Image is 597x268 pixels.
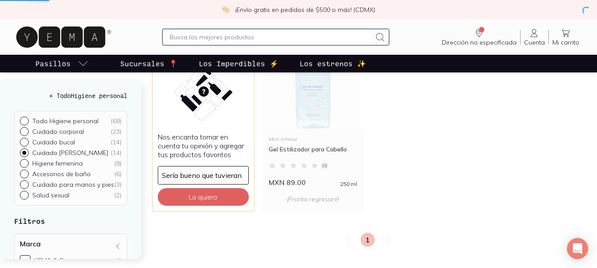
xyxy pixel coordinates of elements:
div: Open Intercom Messenger [567,238,588,259]
span: 250 ml [340,181,357,187]
p: Higiene femenina [32,159,83,167]
a: Mi carrito [549,28,583,46]
a: Sucursales 📍 [118,55,179,72]
a: Gel para el Cabello Mon AmourAgotadoMon AmourGel Estilizador para Cabello(0)MXN 89.00250 ml [262,24,364,187]
a: ← TodoHigiene personal [14,91,127,100]
p: Los estrenos ✨ [300,58,366,69]
div: Gel Estilizador para Cabello [269,145,357,161]
div: ( 6 ) [114,170,122,178]
div: ( 8 ) [114,159,122,167]
div: ( 14 ) [110,149,122,157]
p: Accesorios de baño [32,170,91,178]
a: 1 [361,233,375,247]
button: Lo quiero [158,188,249,206]
input: Busca los mejores productos [170,32,372,42]
a: Dirección no especificada [438,28,520,46]
span: Cuenta [524,38,545,46]
div: ( 14 ) [110,138,122,146]
a: pasillo-todos-link [34,55,90,72]
div: ( 23 ) [110,128,122,136]
p: Pasillos [35,58,71,69]
div: ( 68 ) [110,117,122,125]
p: Cuidado corporal [32,128,84,136]
p: Cuidado [PERSON_NAME] [32,149,108,157]
p: Salud sexual [32,191,69,199]
p: Todo Higiene personal [32,117,99,125]
img: check [222,6,230,14]
span: MXN 89.00 [269,178,306,187]
h5: ← Todo Higiene personal [14,91,127,100]
div: Mon Amour [269,136,357,142]
p: ¡Envío gratis en pedidos de $500 o más! (CDMX) [235,5,375,14]
strong: Filtros [14,217,45,225]
span: ( 0 ) [322,163,327,168]
span: Mi carrito [552,38,579,46]
div: ( 3 ) [114,181,122,189]
p: Los Imperdibles ⚡️ [199,58,278,69]
p: ¡Pronto regresaré! [269,190,357,208]
a: Los estrenos ✨ [298,55,368,72]
div: ( 2 ) [114,191,122,199]
h4: Marca [20,239,41,248]
div: (4) [114,257,122,264]
img: Gel para el Cabello Mon Amour [262,24,364,133]
div: YEMA & Co [34,257,68,264]
a: Los Imperdibles ⚡️ [197,55,280,72]
p: Sucursales 📍 [120,58,178,69]
p: Nos encanta tomar en cuenta tu opinión y agregar tus productos favoritos [158,132,249,159]
span: Dirección no especificada [442,38,517,46]
a: Cuenta [521,28,548,46]
p: Cuidado para manos y pies [32,181,114,189]
input: YEMA & Co(4) [20,255,30,266]
p: Cuidado bucal [32,138,75,146]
